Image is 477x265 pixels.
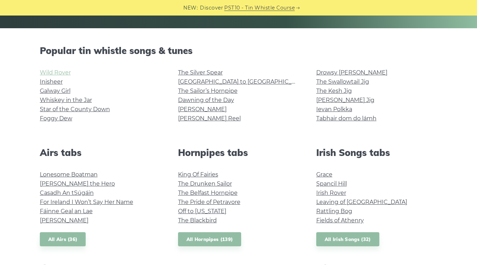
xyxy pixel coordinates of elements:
a: All Airs (36) [40,232,86,247]
a: Fields of Athenry [316,217,364,224]
a: Irish Rover [316,189,346,196]
a: Ievan Polkka [316,106,352,113]
a: Rattling Bog [316,208,352,215]
a: Galway Girl [40,88,71,94]
a: Spancil Hill [316,180,347,187]
a: [PERSON_NAME] Jig [316,97,374,103]
a: [PERSON_NAME] [40,217,88,224]
a: Leaving of [GEOGRAPHIC_DATA] [316,199,407,205]
a: Grace [316,171,332,178]
a: Fáinne Geal an Lae [40,208,93,215]
a: The Kesh Jig [316,88,352,94]
a: The Swallowtail Jig [316,78,369,85]
a: Inisheer [40,78,63,85]
a: The Blackbird [178,217,217,224]
a: Dawning of the Day [178,97,234,103]
a: All Hornpipes (139) [178,232,241,247]
a: Wild Rover [40,69,71,76]
a: Tabhair dom do lámh [316,115,377,122]
a: [GEOGRAPHIC_DATA] to [GEOGRAPHIC_DATA] [178,78,308,85]
a: Casadh An tSúgáin [40,189,94,196]
a: [PERSON_NAME] [178,106,227,113]
a: Drowsy [PERSON_NAME] [316,69,387,76]
a: The Drunken Sailor [178,180,232,187]
a: King Of Fairies [178,171,218,178]
a: [PERSON_NAME] Reel [178,115,241,122]
a: Lonesome Boatman [40,171,98,178]
a: The Belfast Hornpipe [178,189,238,196]
a: Whiskey in the Jar [40,97,92,103]
a: The Silver Spear [178,69,223,76]
h2: Airs tabs [40,147,161,158]
h2: Irish Songs tabs [316,147,438,158]
span: Discover [200,4,223,12]
a: The Sailor’s Hornpipe [178,88,238,94]
a: Off to [US_STATE] [178,208,226,215]
a: For Ireland I Won’t Say Her Name [40,199,133,205]
a: The Pride of Petravore [178,199,240,205]
span: NEW: [183,4,198,12]
a: All Irish Songs (32) [316,232,379,247]
a: Star of the County Down [40,106,110,113]
a: Foggy Dew [40,115,72,122]
a: PST10 - Tin Whistle Course [224,4,295,12]
a: [PERSON_NAME] the Hero [40,180,115,187]
h2: Hornpipes tabs [178,147,299,158]
h2: Popular tin whistle songs & tunes [40,45,438,56]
